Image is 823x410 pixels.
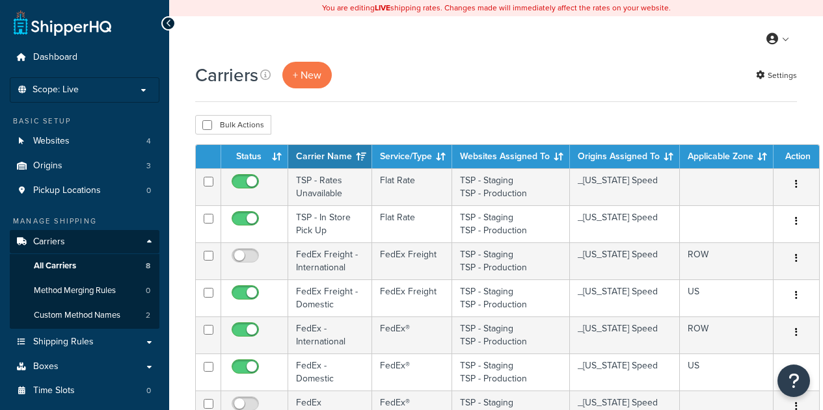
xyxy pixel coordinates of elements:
td: _[US_STATE] Speed [570,242,680,279]
a: Boxes [10,355,159,379]
th: Status: activate to sort column ascending [221,145,288,168]
a: All Carriers 8 [10,254,159,278]
td: US [680,279,774,316]
span: Method Merging Rules [34,285,116,296]
span: 8 [146,261,150,272]
th: Action [774,145,819,168]
td: Flat Rate [372,205,452,242]
a: Websites 4 [10,129,159,153]
span: Shipping Rules [33,337,94,348]
span: All Carriers [34,261,76,272]
th: Applicable Zone: activate to sort column ascending [680,145,774,168]
a: ShipperHQ Home [14,10,111,36]
li: All Carriers [10,254,159,278]
td: _[US_STATE] Speed [570,279,680,316]
li: Pickup Locations [10,179,159,203]
a: Method Merging Rules 0 [10,279,159,303]
th: Carrier Name: activate to sort column ascending [288,145,372,168]
li: Carriers [10,230,159,329]
span: Dashboard [33,52,77,63]
button: Open Resource Center [777,365,810,397]
span: 3 [146,160,151,172]
h1: Carriers [195,62,258,88]
span: Carriers [33,237,65,248]
a: Carriers [10,230,159,254]
span: Pickup Locations [33,185,101,196]
td: FedEx® [372,316,452,353]
td: _[US_STATE] Speed [570,205,680,242]
a: Dashboard [10,45,159,70]
td: ROW [680,242,774,279]
th: Service/Type: activate to sort column ascending [372,145,452,168]
li: Time Slots [10,379,159,403]
td: TSP - Staging TSP - Production [452,242,570,279]
td: TSP - In Store Pick Up [288,205,372,242]
a: Time Slots 0 [10,379,159,403]
li: Origins [10,154,159,178]
li: Websites [10,129,159,153]
div: Basic Setup [10,116,159,127]
span: Boxes [33,361,59,372]
span: Origins [33,160,62,172]
td: FedEx - International [288,316,372,353]
span: Scope: Live [33,84,79,96]
span: 0 [146,185,151,196]
td: TSP - Staging TSP - Production [452,205,570,242]
td: US [680,353,774,391]
td: TSP - Staging TSP - Production [452,279,570,316]
td: FedEx Freight [372,279,452,316]
td: FedEx® [372,353,452,391]
td: TSP - Staging TSP - Production [452,353,570,391]
a: Origins 3 [10,154,159,178]
div: Manage Shipping [10,216,159,227]
td: FedEx Freight [372,242,452,279]
span: 0 [146,285,150,296]
span: Time Slots [33,385,75,396]
li: Method Merging Rules [10,279,159,303]
td: TSP - Staging TSP - Production [452,316,570,353]
td: ROW [680,316,774,353]
a: Shipping Rules [10,330,159,354]
b: LIVE [375,2,390,14]
a: Settings [756,66,797,84]
td: _[US_STATE] Speed [570,353,680,391]
td: FedEx Freight - Domestic [288,279,372,316]
td: FedEx Freight - International [288,242,372,279]
td: FedEx - Domestic [288,353,372,391]
button: + New [282,62,332,88]
button: Bulk Actions [195,115,271,135]
td: Flat Rate [372,168,452,205]
span: Websites [33,136,70,147]
td: TSP - Staging TSP - Production [452,168,570,205]
span: Custom Method Names [34,310,120,321]
a: Pickup Locations 0 [10,179,159,203]
a: Custom Method Names 2 [10,303,159,327]
span: 4 [146,136,151,147]
span: 0 [146,385,151,396]
td: _[US_STATE] Speed [570,168,680,205]
td: TSP - Rates Unavailable [288,168,372,205]
th: Origins Assigned To: activate to sort column ascending [570,145,680,168]
td: _[US_STATE] Speed [570,316,680,353]
th: Websites Assigned To: activate to sort column ascending [452,145,570,168]
span: 2 [146,310,150,321]
li: Custom Method Names [10,303,159,327]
